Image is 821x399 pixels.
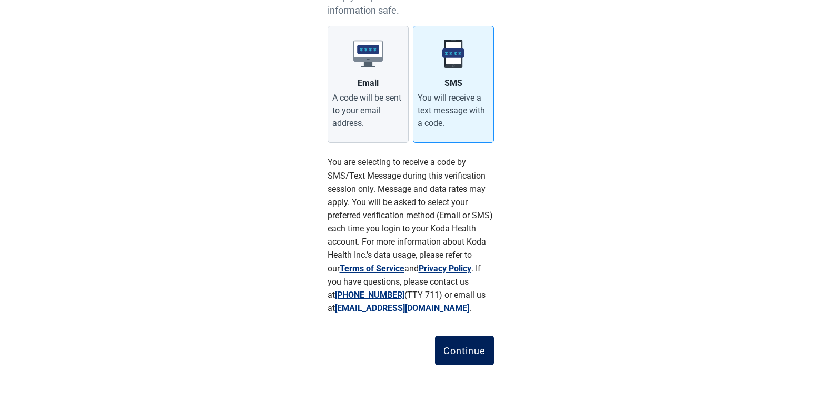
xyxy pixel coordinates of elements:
div: SMS [444,77,462,90]
div: A code will be sent to your email address. [332,92,404,130]
p: You are selecting to receive a code by SMS/Text Message during this verification session only. Me... [328,155,494,315]
button: Continue [435,336,494,365]
div: Continue [443,345,486,356]
div: You will receive a text message with a code. [418,92,489,130]
a: [EMAIL_ADDRESS][DOMAIN_NAME] [335,303,469,313]
div: Email [358,77,379,90]
a: Privacy Policy [419,264,471,274]
a: [PHONE_NUMBER] [335,290,404,300]
a: Terms of Service [340,264,404,274]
